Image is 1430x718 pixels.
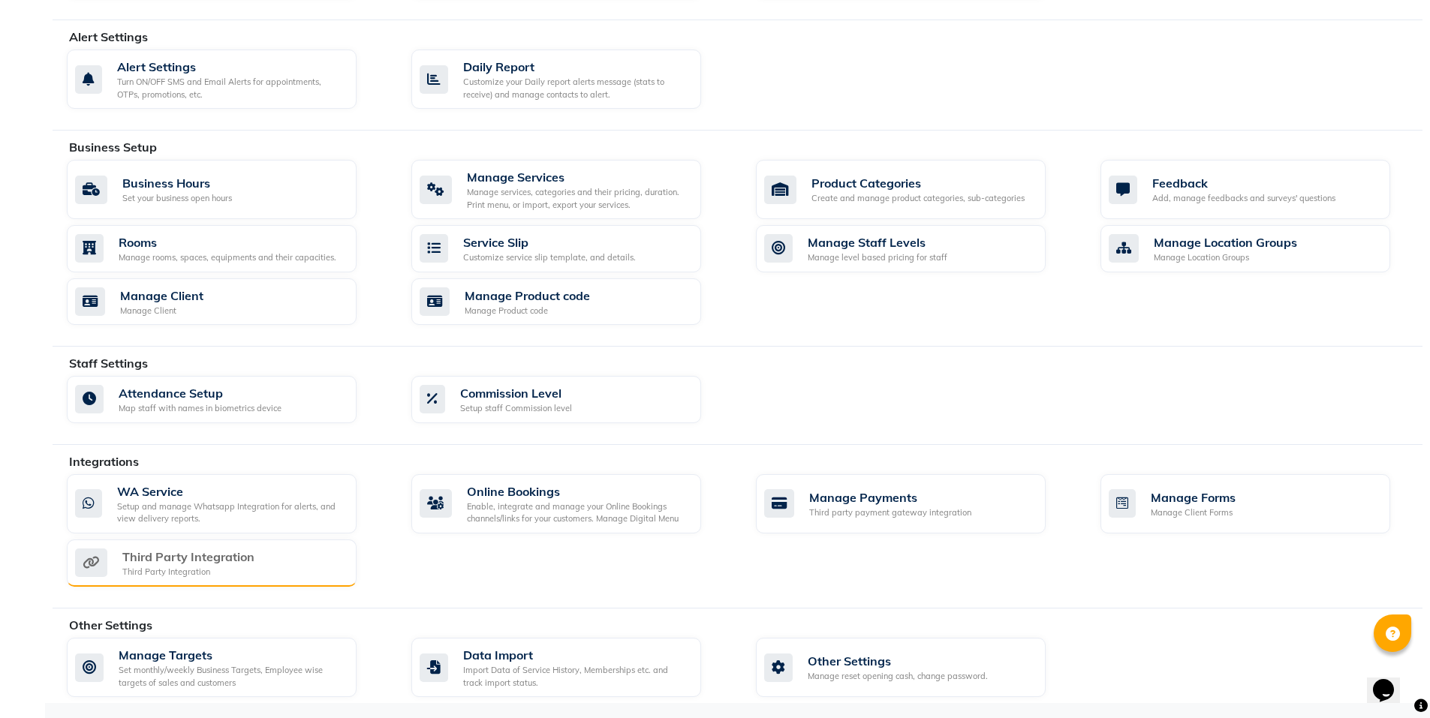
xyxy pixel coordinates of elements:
[756,474,1078,533] a: Manage PaymentsThird party payment gateway integration
[117,76,345,101] div: Turn ON/OFF SMS and Email Alerts for appointments, OTPs, promotions, etc.
[411,225,733,272] a: Service SlipCustomize service slip template, and details.
[465,305,590,317] div: Manage Product code
[463,76,689,101] div: Customize your Daily report alerts message (stats to receive) and manage contacts to alert.
[411,50,733,109] a: Daily ReportCustomize your Daily report alerts message (stats to receive) and manage contacts to ...
[411,638,733,697] a: Data ImportImport Data of Service History, Memberships etc. and track import status.
[1151,488,1236,506] div: Manage Forms
[411,160,733,219] a: Manage ServicesManage services, categories and their pricing, duration. Print menu, or import, ex...
[1154,233,1297,251] div: Manage Location Groups
[411,376,733,423] a: Commission LevelSetup staff Commission level
[122,192,232,205] div: Set your business open hours
[119,402,281,415] div: Map staff with names in biometrics device
[808,652,988,670] div: Other Settings
[120,305,203,317] div: Manage Client
[463,646,689,664] div: Data Import
[1152,174,1335,192] div: Feedback
[463,251,636,264] div: Customize service slip template, and details.
[756,160,1078,219] a: Product CategoriesCreate and manage product categories, sub-categories
[811,174,1025,192] div: Product Categories
[1100,160,1422,219] a: FeedbackAdd, manage feedbacks and surveys' questions
[808,251,947,264] div: Manage level based pricing for staff
[756,225,1078,272] a: Manage Staff LevelsManage level based pricing for staff
[465,287,590,305] div: Manage Product code
[467,168,689,186] div: Manage Services
[809,506,971,519] div: Third party payment gateway integration
[67,160,389,219] a: Business HoursSet your business open hours
[67,539,389,587] a: Third Party IntegrationThird Party Integration
[411,474,733,533] a: Online BookingsEnable, integrate and manage your Online Bookings channels/links for your customer...
[1151,506,1236,519] div: Manage Client Forms
[411,278,733,326] a: Manage Product codeManage Product code
[67,278,389,326] a: Manage ClientManage Client
[67,50,389,109] a: Alert SettingsTurn ON/OFF SMS and Email Alerts for appointments, OTPs, promotions, etc.
[756,638,1078,697] a: Other SettingsManage reset opening cash, change password.
[67,474,389,533] a: WA ServiceSetup and manage Whatsapp Integration for alerts, and view delivery reports.
[809,488,971,506] div: Manage Payments
[122,174,232,192] div: Business Hours
[120,287,203,305] div: Manage Client
[460,402,572,415] div: Setup staff Commission level
[1100,474,1422,533] a: Manage FormsManage Client Forms
[463,233,636,251] div: Service Slip
[811,192,1025,205] div: Create and manage product categories, sub-categories
[463,58,689,76] div: Daily Report
[122,566,254,578] div: Third Party Integration
[119,251,336,264] div: Manage rooms, spaces, equipments and their capacities.
[1100,225,1422,272] a: Manage Location GroupsManage Location Groups
[460,384,572,402] div: Commission Level
[119,646,345,664] div: Manage Targets
[119,233,336,251] div: Rooms
[119,664,345,689] div: Set monthly/weekly Business Targets, Employee wise targets of sales and customers
[67,638,389,697] a: Manage TargetsSet monthly/weekly Business Targets, Employee wise targets of sales and customers
[467,482,689,500] div: Online Bookings
[467,186,689,211] div: Manage services, categories and their pricing, duration. Print menu, or import, export your servi...
[117,482,345,500] div: WA Service
[122,548,254,566] div: Third Party Integration
[467,500,689,525] div: Enable, integrate and manage your Online Bookings channels/links for your customers. Manage Digit...
[67,376,389,423] a: Attendance SetupMap staff with names in biometrics device
[808,233,947,251] div: Manage Staff Levels
[1367,658,1415,703] iframe: chat widget
[117,58,345,76] div: Alert Settings
[1152,192,1335,205] div: Add, manage feedbacks and surveys' questions
[463,664,689,689] div: Import Data of Service History, Memberships etc. and track import status.
[67,225,389,272] a: RoomsManage rooms, spaces, equipments and their capacities.
[1154,251,1297,264] div: Manage Location Groups
[808,670,988,683] div: Manage reset opening cash, change password.
[119,384,281,402] div: Attendance Setup
[117,500,345,525] div: Setup and manage Whatsapp Integration for alerts, and view delivery reports.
